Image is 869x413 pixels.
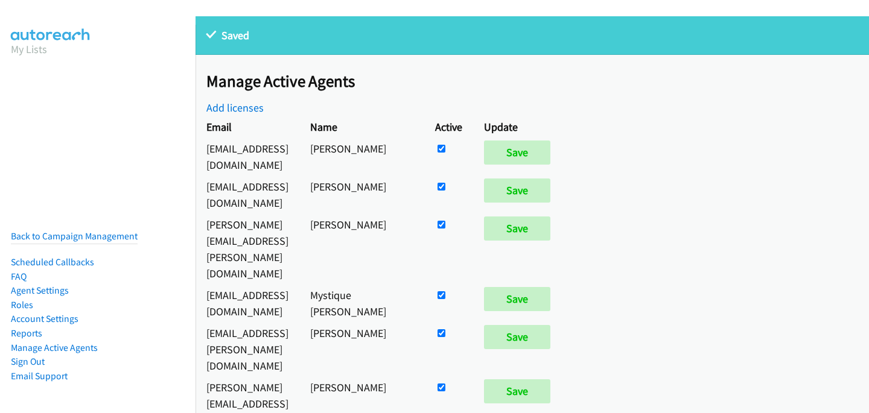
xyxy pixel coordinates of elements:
a: Scheduled Callbacks [11,256,94,268]
td: [PERSON_NAME][EMAIL_ADDRESS][PERSON_NAME][DOMAIN_NAME] [196,213,299,284]
td: [PERSON_NAME] [299,322,424,376]
a: Reports [11,327,42,339]
td: [EMAIL_ADDRESS][DOMAIN_NAME] [196,175,299,213]
a: Manage Active Agents [11,342,98,353]
input: Save [484,325,550,349]
a: Roles [11,299,33,311]
a: Back to Campaign Management [11,230,138,242]
a: Add licenses [206,101,264,115]
input: Save [484,379,550,403]
a: Agent Settings [11,285,69,296]
h2: Manage Active Agents [206,71,869,92]
input: Save [484,178,550,203]
td: [EMAIL_ADDRESS][DOMAIN_NAME] [196,284,299,322]
th: Name [299,116,424,137]
td: [PERSON_NAME] [299,213,424,284]
a: My Lists [11,42,47,56]
td: [PERSON_NAME] [299,175,424,213]
td: [EMAIL_ADDRESS][DOMAIN_NAME] [196,137,299,175]
th: Email [196,116,299,137]
a: Account Settings [11,313,78,324]
input: Save [484,287,550,311]
th: Update [473,116,567,137]
input: Save [484,216,550,241]
p: Saved [206,27,858,43]
input: Save [484,140,550,165]
td: [PERSON_NAME] [299,137,424,175]
td: [EMAIL_ADDRESS][PERSON_NAME][DOMAIN_NAME] [196,322,299,376]
th: Active [424,116,473,137]
a: Email Support [11,370,68,382]
a: FAQ [11,271,27,282]
td: Mystique [PERSON_NAME] [299,284,424,322]
a: Sign Out [11,356,45,367]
